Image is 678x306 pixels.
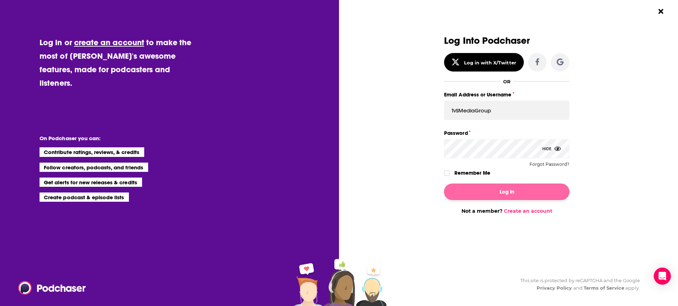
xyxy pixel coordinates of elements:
li: On Podchaser you can: [40,135,182,142]
label: Password [444,128,569,138]
li: Contribute ratings, reviews, & credits [40,147,144,157]
li: Create podcast & episode lists [40,192,129,202]
button: Forgot Password? [530,162,569,167]
a: Privacy Policy [537,285,572,291]
div: Log in with X/Twitter [464,60,516,65]
label: Email Address or Username [444,90,569,99]
h3: Log Into Podchaser [444,36,569,46]
li: Follow creators, podcasts, and friends [40,163,148,172]
label: Remember Me [454,168,490,178]
div: Hide [542,139,561,158]
a: Create an account [504,208,552,214]
input: Email Address or Username [444,101,569,120]
div: Open Intercom Messenger [654,268,671,285]
li: Get alerts for new releases & credits [40,178,142,187]
div: This site is protected by reCAPTCHA and the Google and apply. [515,277,640,292]
img: Podchaser - Follow, Share and Rate Podcasts [18,281,87,295]
button: Log in with X/Twitter [444,53,524,72]
div: Not a member? [444,208,569,214]
a: Podchaser - Follow, Share and Rate Podcasts [18,281,81,295]
button: Log In [444,184,569,200]
button: Close Button [654,5,668,18]
a: create an account [74,37,144,47]
a: Terms of Service [584,285,625,291]
div: OR [503,79,511,84]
